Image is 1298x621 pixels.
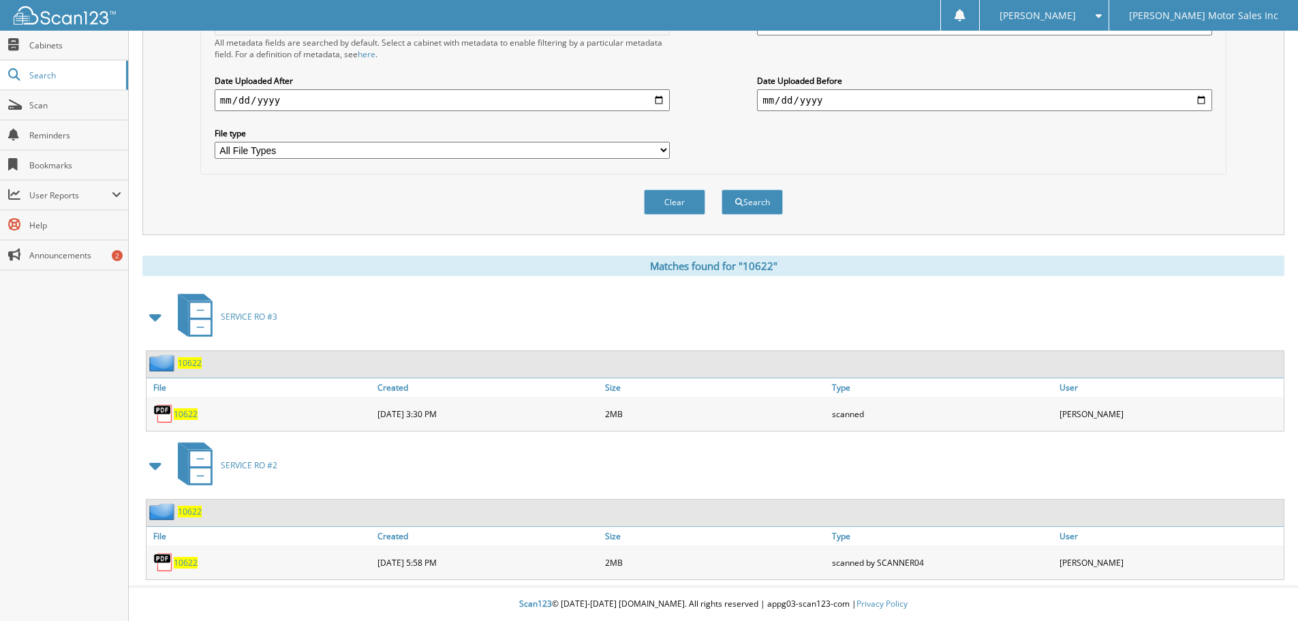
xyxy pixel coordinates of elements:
span: Announcements [29,249,121,261]
a: Created [374,527,602,545]
a: SERVICE RO #3 [170,290,277,344]
a: User [1056,378,1284,397]
a: File [146,527,374,545]
span: [PERSON_NAME] [1000,12,1076,20]
a: Created [374,378,602,397]
button: Clear [644,190,705,215]
label: Date Uploaded Before [757,75,1212,87]
div: [PERSON_NAME] [1056,549,1284,576]
a: Privacy Policy [856,598,908,609]
div: scanned by SCANNER04 [829,549,1056,576]
div: © [DATE]-[DATE] [DOMAIN_NAME]. All rights reserved | appg03-scan123-com | [129,588,1298,621]
span: Scan [29,100,121,111]
img: folder2.png [149,503,178,520]
a: User [1056,527,1284,545]
img: PDF.png [153,404,174,424]
a: Type [829,378,1056,397]
span: Reminders [29,130,121,141]
a: SERVICE RO #2 [170,438,277,492]
img: folder2.png [149,354,178,372]
div: 2MB [602,400,829,427]
span: SERVICE RO #3 [221,311,277,322]
span: [PERSON_NAME] Motor Sales Inc [1129,12,1278,20]
div: 2 [112,250,123,261]
span: Scan123 [519,598,552,609]
div: [DATE] 3:30 PM [374,400,602,427]
span: Search [29,70,119,81]
span: User Reports [29,190,112,201]
a: 10622 [178,506,202,517]
div: [DATE] 5:58 PM [374,549,602,576]
span: Cabinets [29,40,121,51]
a: Size [602,378,829,397]
a: 10622 [174,557,198,569]
input: end [757,89,1212,111]
label: Date Uploaded After [215,75,670,87]
a: Size [602,527,829,545]
a: here [358,48,375,60]
div: 2MB [602,549,829,576]
div: [PERSON_NAME] [1056,400,1284,427]
a: 10622 [174,408,198,420]
img: scan123-logo-white.svg [14,6,116,25]
a: 10622 [178,357,202,369]
a: File [146,378,374,397]
span: Bookmarks [29,160,121,171]
div: All metadata fields are searched by default. Select a cabinet with metadata to enable filtering b... [215,37,670,60]
span: Help [29,219,121,231]
img: PDF.png [153,552,174,573]
div: Matches found for "10622" [142,256,1284,276]
span: SERVICE RO #2 [221,459,277,471]
input: start [215,89,670,111]
label: File type [215,127,670,139]
button: Search [722,190,783,215]
div: scanned [829,400,1056,427]
a: Type [829,527,1056,545]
